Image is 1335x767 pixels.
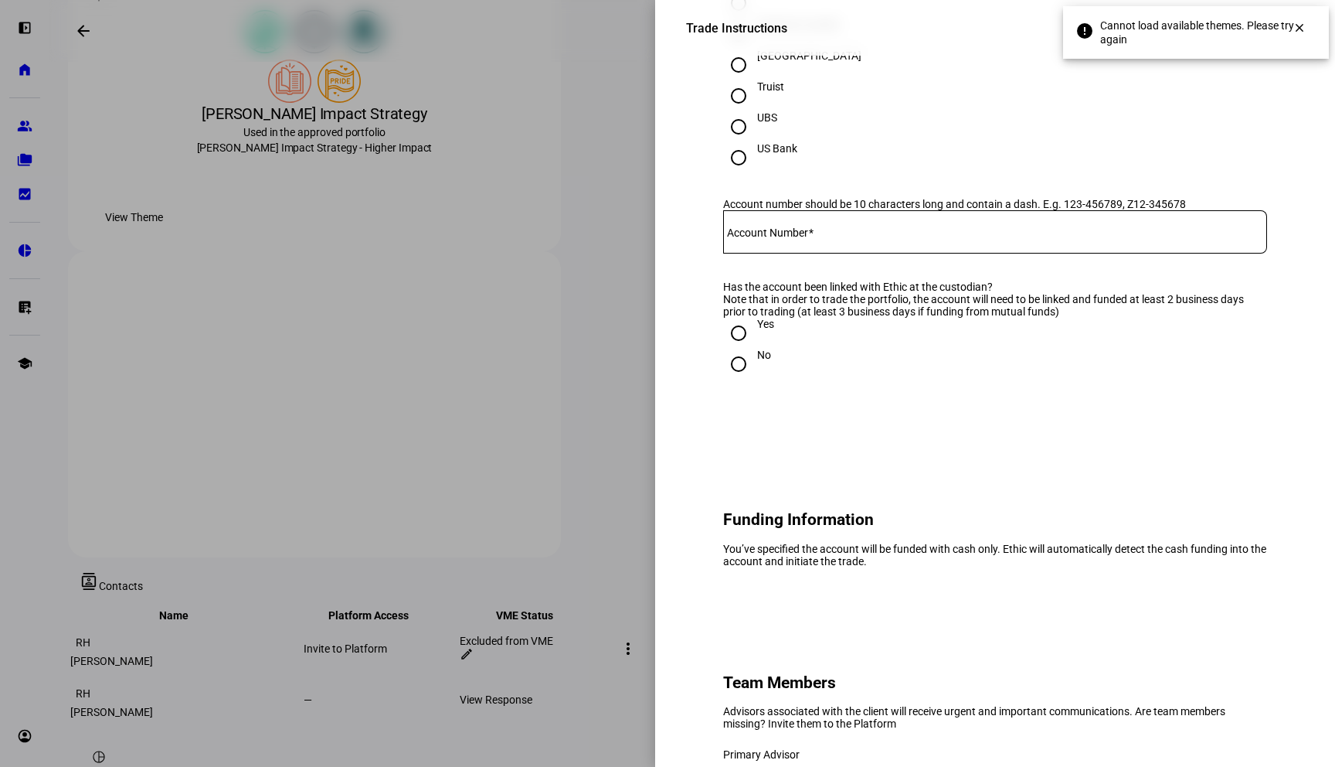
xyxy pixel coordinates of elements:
div: US Bank [757,142,797,155]
div: Primary Advisor [723,748,1267,761]
mat-icon: error [1075,22,1094,40]
h2: Funding Information [723,510,1267,529]
div: No [757,349,771,361]
span: Cannot load available themes. Please try again [1100,19,1307,46]
h2: Team Members [723,673,1267,692]
div: Truist [757,80,784,93]
div: Has the account been linked with Ethic at the custodian? [723,281,1267,293]
div: UBS [757,111,777,124]
div: Account number should be 10 characters long and contain a dash. E.g. 123-456789, Z12-345678 [723,198,1267,210]
div: Note that in order to trade the portfolio, the account will need to be linked and funded at least... [723,293,1267,318]
div: Trade Instructions [686,21,787,36]
mat-label: Account Number [727,227,808,239]
div: Advisors associated with the client will receive urgent and important communications. Are team me... [723,705,1267,730]
div: Yes [757,318,774,330]
div: You’ve specified the account will be funded with cash only. Ethic will automatically detect the c... [723,543,1267,568]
